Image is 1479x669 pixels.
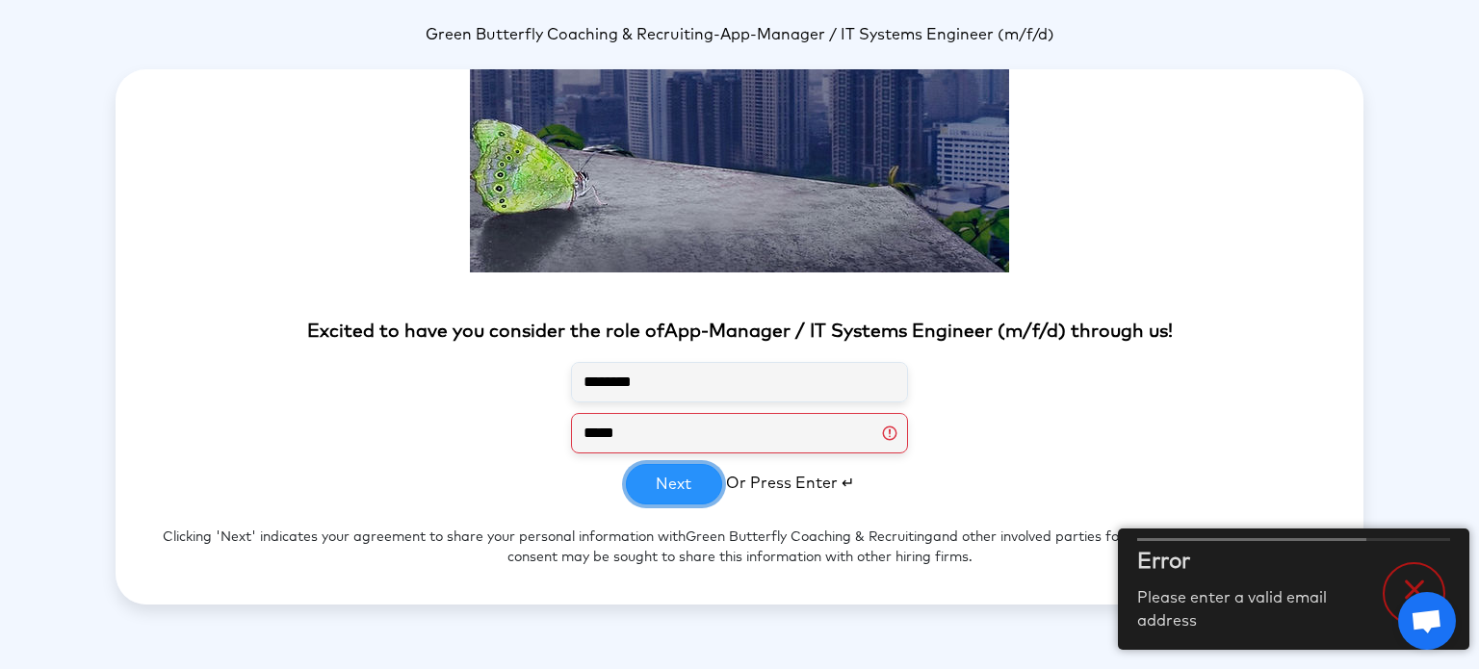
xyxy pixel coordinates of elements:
span: Green Butterfly Coaching & Recruiting [426,27,714,42]
button: Next [626,464,722,504]
p: Clicking 'Next' indicates your agreement to share your personal information with and other involv... [116,504,1363,591]
p: Excited to have you consider the role of [116,319,1363,347]
p: Please enter a valid email address [1137,586,1378,632]
p: - [116,23,1363,46]
span: App-Manager / IT Systems Engineer (m/f/d) [720,27,1054,42]
span: App-Manager / IT Systems Engineer (m/f/d) through us! [664,322,1173,341]
span: Green Butterfly Coaching & Recruiting [686,530,933,544]
span: Or Press Enter ↵ [726,476,854,491]
a: Open chat [1398,592,1456,650]
h2: Error [1137,546,1378,579]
